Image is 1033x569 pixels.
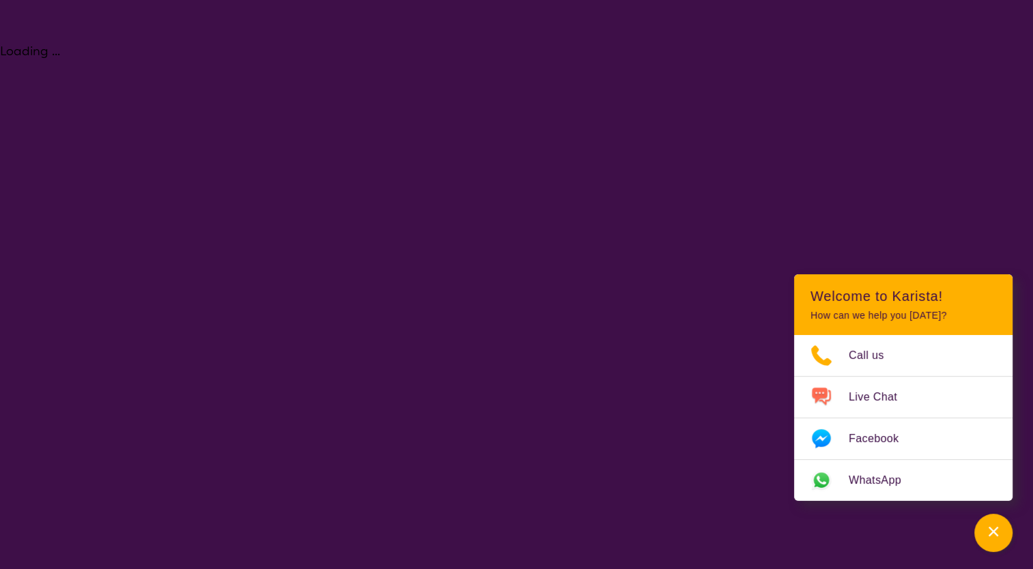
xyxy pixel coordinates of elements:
div: Channel Menu [794,274,1013,501]
p: How can we help you [DATE]? [810,310,996,321]
span: WhatsApp [849,470,918,491]
span: Call us [849,345,901,366]
span: Facebook [849,428,915,449]
h2: Welcome to Karista! [810,288,996,304]
button: Channel Menu [974,514,1013,552]
ul: Choose channel [794,335,1013,501]
a: Web link opens in a new tab. [794,460,1013,501]
span: Live Chat [849,387,914,407]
